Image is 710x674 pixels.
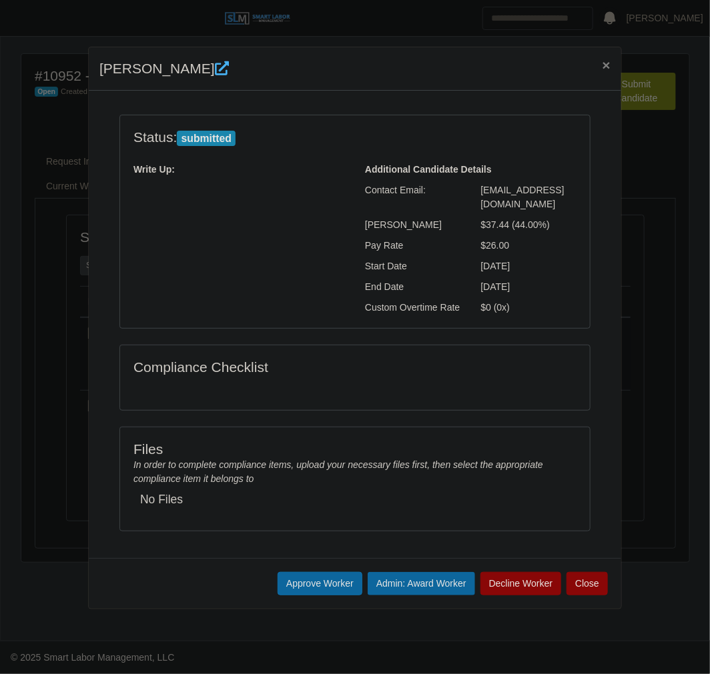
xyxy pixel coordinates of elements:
i: In order to complete compliance items, upload your necessary files first, then select the appropr... [133,459,543,484]
div: Start Date [355,259,471,273]
span: × [603,57,611,73]
button: Close [567,572,608,595]
div: [DATE] [471,259,587,273]
button: Close [592,47,621,83]
div: Contact Email: [355,183,471,211]
div: Pay Rate [355,239,471,253]
div: [PERSON_NAME] [355,218,471,232]
h4: Files [133,441,577,457]
span: [EMAIL_ADDRESS][DOMAIN_NAME] [481,185,565,209]
span: submitted [177,131,236,147]
h4: Status: [133,129,461,147]
h4: [PERSON_NAME] [99,58,229,79]
b: Write Up: [133,164,175,175]
span: [DATE] [481,281,510,292]
div: $37.44 (44.00%) [471,218,587,232]
h5: No Files [140,493,570,507]
h4: Compliance Checklist [133,359,422,375]
b: Additional Candidate Details [365,164,492,175]
div: $26.00 [471,239,587,253]
button: Admin: Award Worker [368,572,475,595]
span: $0 (0x) [481,302,510,313]
button: Approve Worker [278,572,362,595]
div: End Date [355,280,471,294]
div: Custom Overtime Rate [355,301,471,315]
button: Decline Worker [480,572,561,595]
